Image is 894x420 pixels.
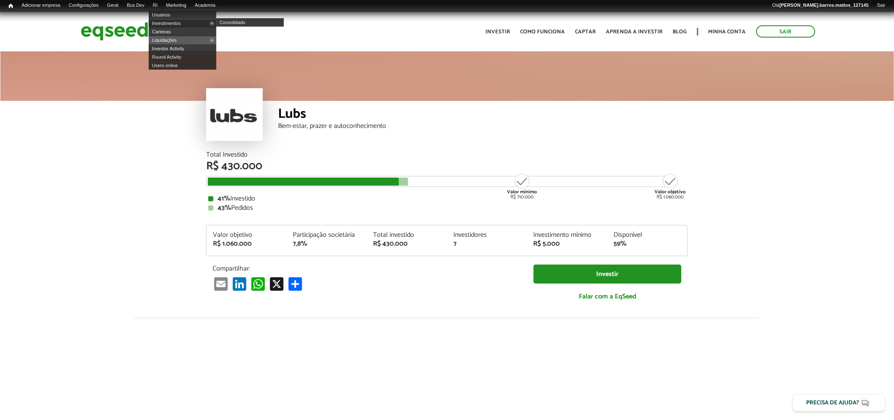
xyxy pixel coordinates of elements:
[231,277,248,291] a: LinkedIn
[4,2,17,10] a: Início
[65,2,103,9] a: Configurações
[8,3,13,9] span: Início
[213,241,281,247] div: R$ 1.060.000
[486,29,510,35] a: Investir
[17,2,65,9] a: Adicionar empresa
[534,232,601,238] div: Investimento mínimo
[191,2,220,9] a: Academia
[506,173,538,200] div: R$ 710.000
[453,232,521,238] div: Investidores
[149,11,216,19] a: Usuários
[606,29,663,35] a: Aprenda a investir
[507,188,537,196] strong: Valor mínimo
[268,277,285,291] a: X
[123,2,149,9] a: Bus Dev
[575,29,596,35] a: Captar
[81,20,148,43] img: EqSeed
[521,29,565,35] a: Como funciona
[673,29,687,35] a: Blog
[780,3,869,8] strong: [PERSON_NAME].barros.mattos_127145
[149,2,162,9] a: RI
[206,152,688,158] div: Total Investido
[768,2,873,9] a: Olá[PERSON_NAME].barros.mattos_127145
[293,241,361,247] div: 7,8%
[293,232,361,238] div: Participação societária
[453,241,521,247] div: 7
[873,2,890,9] a: Sair
[206,161,688,172] div: R$ 430.000
[278,107,688,123] div: Lubs
[373,241,441,247] div: R$ 430.000
[278,123,688,130] div: Bem-estar, prazer e autoconhecimento
[213,232,281,238] div: Valor objetivo
[218,193,230,204] strong: 41%
[213,277,229,291] a: Email
[287,277,304,291] a: Compartilhar
[103,2,123,9] a: Geral
[218,202,231,214] strong: 43%
[250,277,267,291] a: WhatsApp
[534,241,601,247] div: R$ 5.000
[208,195,686,202] div: Investido
[654,188,686,196] strong: Valor objetivo
[613,232,681,238] div: Disponível
[208,205,686,211] div: Pedidos
[162,2,191,9] a: Marketing
[756,25,815,38] a: Sair
[613,241,681,247] div: 59%
[709,29,746,35] a: Minha conta
[654,173,686,200] div: R$ 1.060.000
[534,265,681,284] a: Investir
[373,232,441,238] div: Total investido
[213,265,521,273] p: Compartilhar:
[534,288,681,305] a: Falar com a EqSeed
